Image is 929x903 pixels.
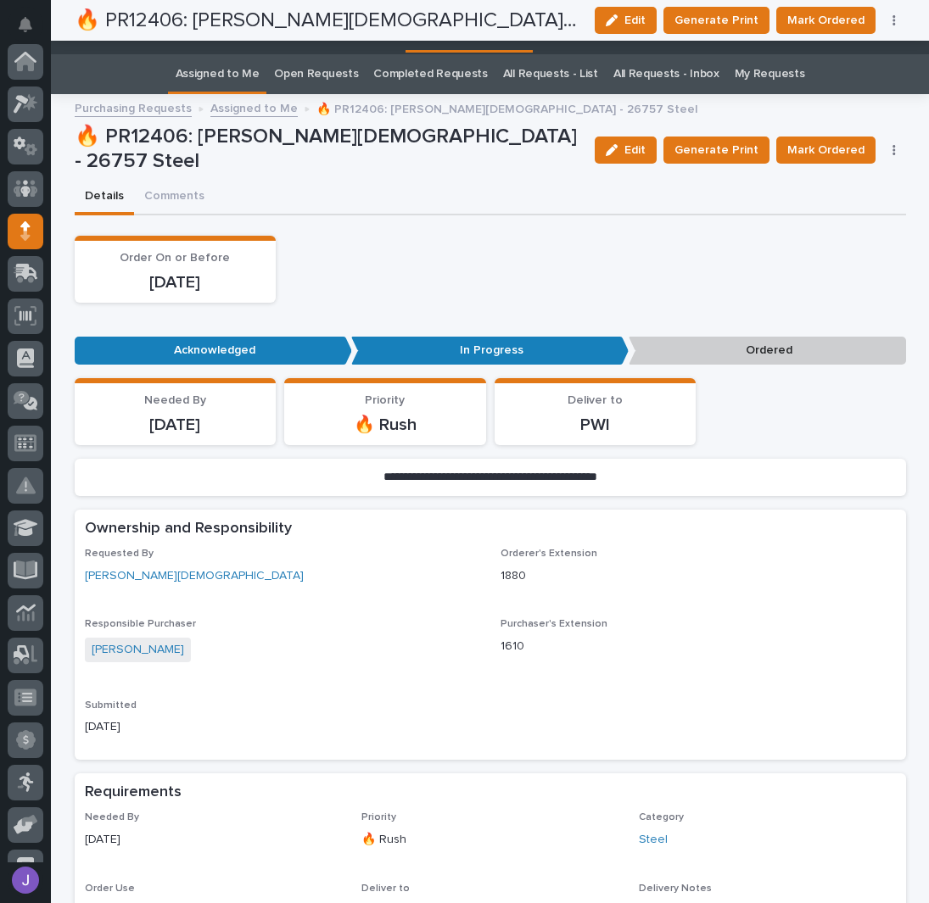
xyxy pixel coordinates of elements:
a: Steel [639,831,668,849]
a: All Requests - Inbox [613,54,719,94]
span: Deliver to [568,394,623,406]
p: 1880 [501,567,896,585]
a: Completed Requests [373,54,487,94]
span: Priority [361,812,396,822]
p: 🔥 Rush [361,831,618,849]
span: Submitted [85,700,137,711]
a: Open Requests [274,54,358,94]
span: Orderer's Extension [501,549,597,559]
div: Notifications [21,17,43,44]
h2: Ownership and Responsibility [85,520,292,538]
span: Delivery Notes [639,883,712,894]
span: Order On or Before [120,252,230,264]
a: Assigned to Me [176,54,260,94]
a: All Requests - List [503,54,598,94]
p: Ordered [629,337,906,365]
button: Comments [134,180,215,215]
a: [PERSON_NAME][DEMOGRAPHIC_DATA] [85,567,304,585]
a: [PERSON_NAME] [92,641,184,659]
button: Notifications [8,7,43,42]
p: Acknowledged [75,337,352,365]
button: Generate Print [663,137,770,164]
p: 1610 [501,638,896,655]
p: [DATE] [85,718,480,736]
button: Mark Ordered [776,137,876,164]
span: Deliver to [361,883,410,894]
p: [DATE] [85,831,342,849]
p: PWI [505,415,686,435]
span: Responsible Purchaser [85,619,196,629]
h2: Requirements [85,783,182,802]
span: Edit [624,142,646,158]
p: 🔥 PR12406: [PERSON_NAME][DEMOGRAPHIC_DATA] - 26757 Steel [316,98,697,117]
a: Assigned to Me [210,98,298,117]
span: Needed By [144,394,206,406]
button: Edit [595,137,657,164]
a: My Requests [735,54,805,94]
span: Needed By [85,812,139,822]
button: users-avatar [8,862,43,898]
button: Details [75,180,134,215]
p: 🔥 Rush [294,415,476,435]
p: In Progress [351,337,629,365]
a: Purchasing Requests [75,98,192,117]
p: 🔥 PR12406: [PERSON_NAME][DEMOGRAPHIC_DATA] - 26757 Steel [75,125,582,174]
span: Category [639,812,684,822]
p: [DATE] [85,272,266,293]
span: Mark Ordered [787,140,865,160]
span: Generate Print [674,140,758,160]
span: Requested By [85,549,154,559]
span: Purchaser's Extension [501,619,607,629]
span: Priority [365,394,405,406]
span: Order Use [85,883,135,894]
p: [DATE] [85,415,266,435]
